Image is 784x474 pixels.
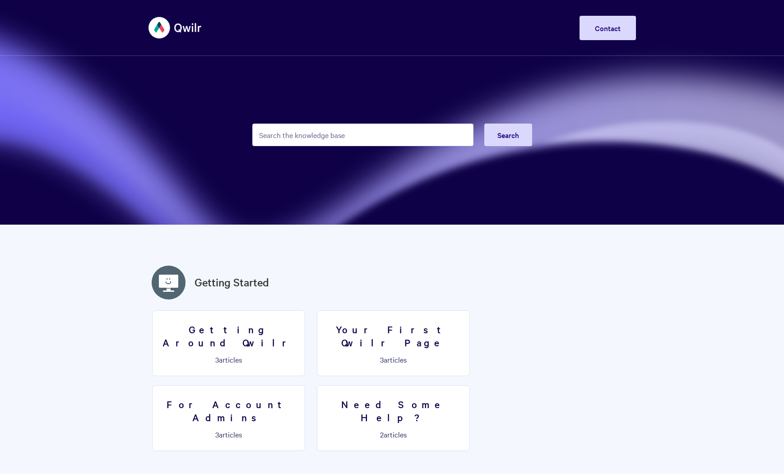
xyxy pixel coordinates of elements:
h3: For Account Admins [158,398,299,423]
span: 3 [215,429,219,439]
a: Getting Started [195,274,269,290]
a: Getting Around Qwilr 3articles [152,310,305,376]
span: 2 [380,429,384,439]
a: For Account Admins 3articles [152,385,305,451]
img: Qwilr Help Center [148,11,202,45]
input: Search the knowledge base [252,124,473,146]
p: articles [158,355,299,364]
p: articles [323,430,464,438]
span: 3 [215,354,219,364]
span: Search [497,130,519,140]
p: articles [158,430,299,438]
h3: Need Some Help? [323,398,464,423]
h3: Your First Qwilr Page [323,323,464,349]
a: Contact [580,16,636,40]
a: Need Some Help? 2articles [317,385,470,451]
button: Search [484,124,532,146]
h3: Getting Around Qwilr [158,323,299,349]
span: 3 [380,354,384,364]
p: articles [323,355,464,364]
a: Your First Qwilr Page 3articles [317,310,470,376]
